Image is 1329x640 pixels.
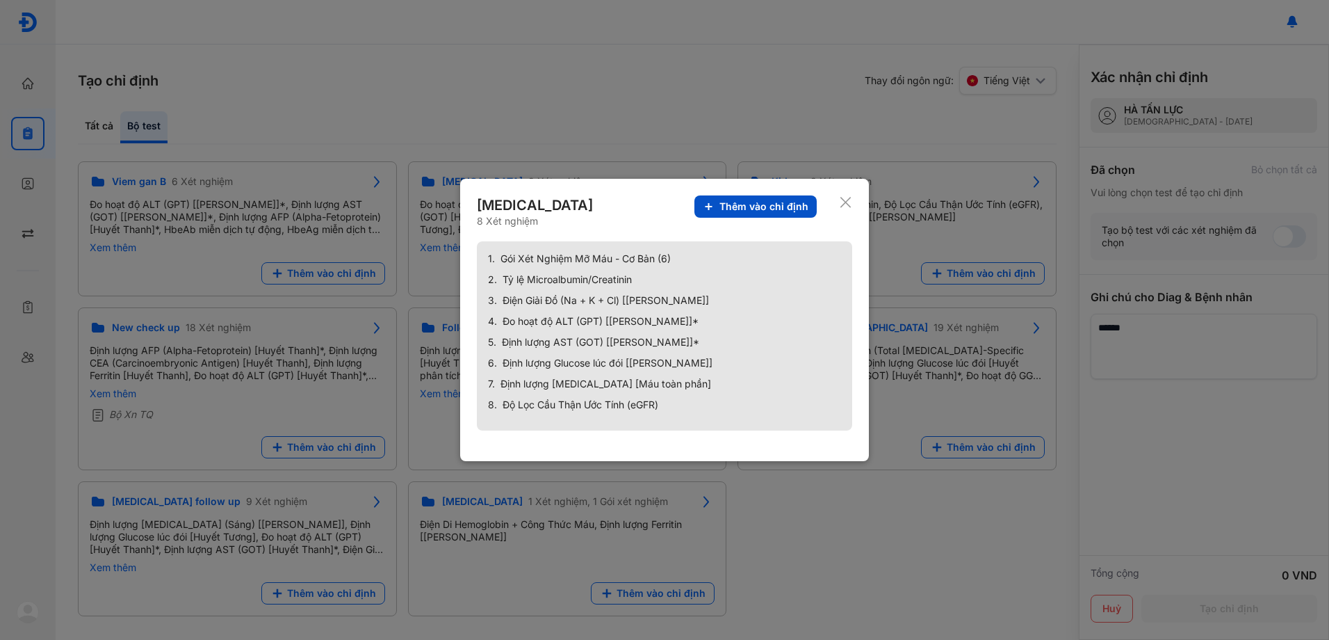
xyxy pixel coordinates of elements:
span: 4. [488,315,497,328]
span: Thêm vào chỉ định [719,200,808,213]
span: 6. [488,357,497,369]
span: Độ Lọc Cầu Thận Ước Tính (eGFR) [503,399,658,411]
span: Định lượng AST (GOT) [[PERSON_NAME]]* [502,336,699,349]
span: Đo hoạt độ ALT (GPT) [[PERSON_NAME]]* [503,315,699,328]
div: [MEDICAL_DATA] [477,195,596,215]
span: 5. [488,336,496,349]
span: 8. [488,399,497,411]
span: 1. [488,253,495,265]
button: Thêm vào chỉ định [694,195,817,218]
span: 2. [488,273,497,286]
span: Tỷ lệ Microalbumin/Creatinin [503,273,632,286]
div: 8 Xét nghiệm [477,215,596,227]
span: Điện Giải Đồ (Na + K + Cl) [[PERSON_NAME]] [503,294,709,307]
span: Định lượng [MEDICAL_DATA] [Máu toàn phần] [500,378,711,390]
span: 3. [488,294,497,307]
span: Định lượng Glucose lúc đói [[PERSON_NAME]] [503,357,712,369]
span: Gói Xét Nghiệm Mỡ Máu - Cơ Bản (6) [500,253,671,265]
span: 7. [488,378,495,390]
